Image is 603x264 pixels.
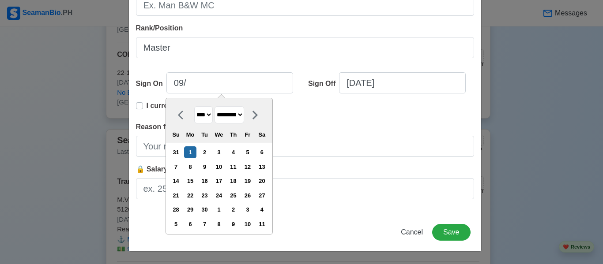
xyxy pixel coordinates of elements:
div: Choose Wednesday, October 8th, 2025 [213,218,225,230]
div: Choose Sunday, September 28th, 2025 [170,204,182,216]
div: Sa [256,129,268,141]
div: Tu [199,129,211,141]
div: Choose Saturday, October 11th, 2025 [256,218,268,230]
p: I currently work here [147,100,216,111]
div: Choose Thursday, September 4th, 2025 [227,146,239,158]
div: Choose Saturday, September 20th, 2025 [256,175,268,187]
div: month 2025-09 [169,145,269,231]
span: 🔒 Salary (USD) [136,165,189,173]
div: Choose Wednesday, September 24th, 2025 [213,190,225,201]
div: Choose Thursday, October 2nd, 2025 [227,204,239,216]
button: Save [432,224,470,241]
div: Choose Friday, September 26th, 2025 [241,190,253,201]
div: Choose Saturday, September 13th, 2025 [256,161,268,173]
div: Choose Friday, October 3rd, 2025 [241,204,253,216]
div: Choose Wednesday, October 1st, 2025 [213,204,225,216]
div: Choose Monday, September 1st, 2025 [184,146,196,158]
div: Choose Saturday, September 27th, 2025 [256,190,268,201]
div: Choose Tuesday, October 7th, 2025 [199,218,211,230]
div: Choose Tuesday, September 9th, 2025 [199,161,211,173]
div: Sign On [136,78,166,89]
input: ex. 2500 [136,178,474,199]
input: Ex: Third Officer or 3/OFF [136,37,474,58]
div: Choose Thursday, September 11th, 2025 [227,161,239,173]
div: Fr [241,129,253,141]
div: Choose Sunday, September 14th, 2025 [170,175,182,187]
div: Choose Friday, October 10th, 2025 [241,218,253,230]
div: Choose Sunday, October 5th, 2025 [170,218,182,230]
span: Rank/Position [136,24,183,32]
div: Su [170,129,182,141]
div: Choose Thursday, October 9th, 2025 [227,218,239,230]
div: Mo [184,129,196,141]
div: Choose Monday, September 29th, 2025 [184,204,196,216]
div: Choose Wednesday, September 3rd, 2025 [213,146,225,158]
div: Choose Thursday, September 25th, 2025 [227,190,239,201]
div: Choose Monday, September 15th, 2025 [184,175,196,187]
div: Choose Monday, September 22nd, 2025 [184,190,196,201]
div: Choose Wednesday, September 10th, 2025 [213,161,225,173]
div: Choose Friday, September 19th, 2025 [241,175,253,187]
input: Your reason for disembarkation... [136,136,474,157]
span: Reason for Disembarkation [136,123,228,130]
div: Choose Tuesday, September 30th, 2025 [199,204,211,216]
div: Choose Wednesday, September 17th, 2025 [213,175,225,187]
div: We [213,129,225,141]
div: Choose Sunday, September 21st, 2025 [170,190,182,201]
div: Choose Tuesday, September 2nd, 2025 [199,146,211,158]
div: Choose Friday, September 12th, 2025 [241,161,253,173]
div: Choose Monday, September 8th, 2025 [184,161,196,173]
div: Choose Tuesday, September 16th, 2025 [199,175,211,187]
span: Cancel [401,228,423,236]
div: Choose Tuesday, September 23rd, 2025 [199,190,211,201]
div: Sign Off [308,78,339,89]
div: Choose Sunday, August 31st, 2025 [170,146,182,158]
button: Cancel [395,224,429,241]
div: Choose Monday, October 6th, 2025 [184,218,196,230]
div: Th [227,129,239,141]
div: Choose Saturday, October 4th, 2025 [256,204,268,216]
div: Choose Sunday, September 7th, 2025 [170,161,182,173]
div: Choose Thursday, September 18th, 2025 [227,175,239,187]
div: Choose Saturday, September 6th, 2025 [256,146,268,158]
div: Choose Friday, September 5th, 2025 [241,146,253,158]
